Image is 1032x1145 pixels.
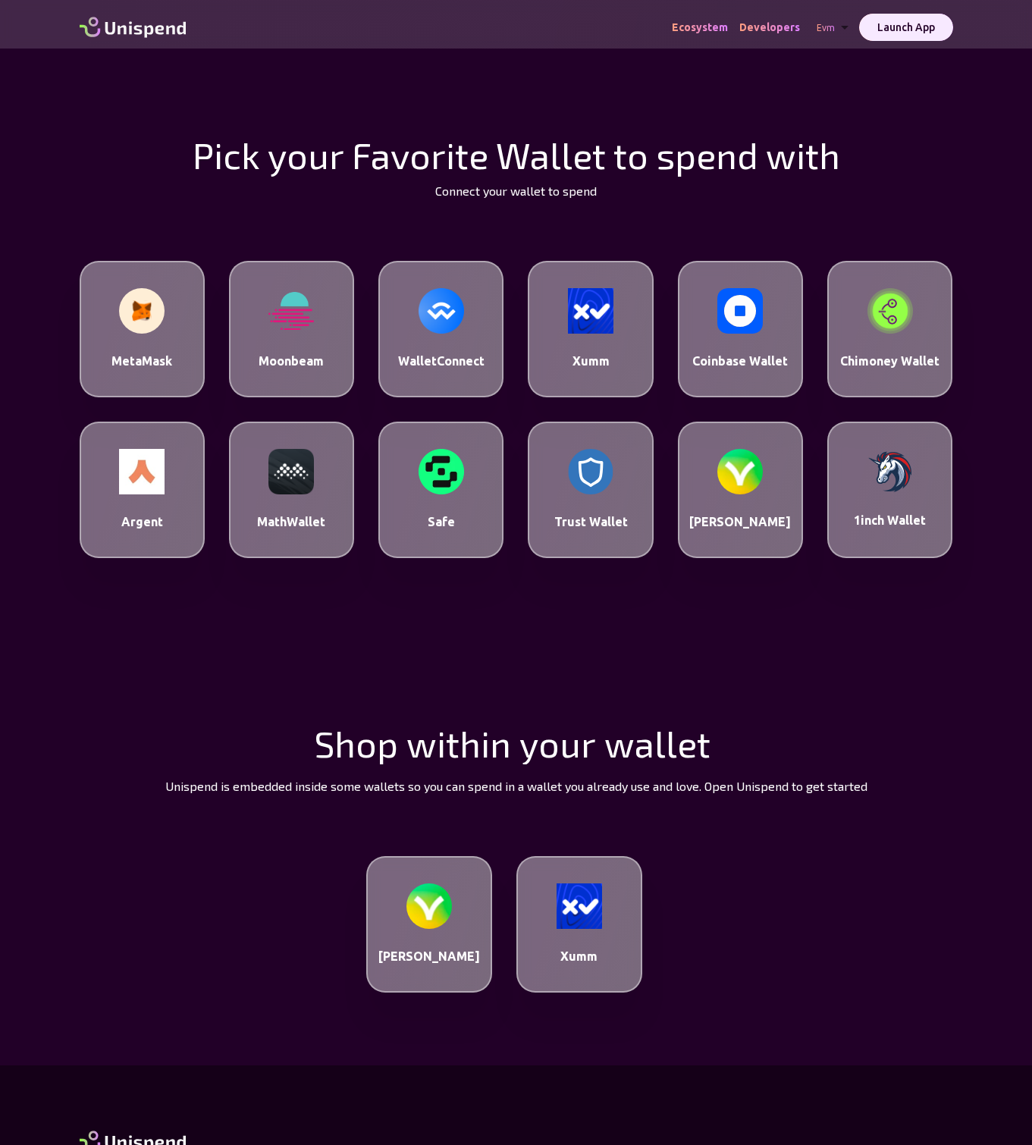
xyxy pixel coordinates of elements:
[677,721,697,765] span: e
[377,721,398,765] span: p
[666,721,677,765] span: l
[446,721,460,765] span: t
[428,515,455,529] span: Safe
[378,949,480,963] span: [PERSON_NAME]
[867,450,913,493] img: 1inch Wallet
[519,721,538,765] span: y
[739,21,800,33] span: Developers
[581,721,596,765] span: r
[867,288,913,334] img: Chimoney Wallet
[812,18,859,37] div: evm
[268,449,314,494] img: MathWallet
[111,354,172,368] span: MetaMask
[672,21,728,33] span: Ecosystem
[481,721,490,765] span: i
[854,513,926,527] span: 1inch Wallet
[717,288,763,334] img: Coinbase Wallet
[437,721,446,765] span: i
[398,354,485,368] span: WalletConnect
[356,721,377,765] span: o
[259,354,324,368] span: Moonbeam
[568,288,613,334] img: Xumm
[554,515,628,529] span: Trust Wallet
[689,515,791,529] span: [PERSON_NAME]
[460,721,481,765] span: h
[717,449,763,494] img: Valora
[435,184,597,198] span: Connect your wallet to spend
[538,721,560,765] span: o
[817,23,835,33] span: evm
[568,449,613,494] img: Trust Wallet
[572,354,610,368] span: Xumm
[406,721,437,765] span: w
[314,721,334,765] span: S
[840,354,939,368] span: Chimoney Wallet
[654,721,666,765] span: l
[119,288,165,334] img: MetaMask
[257,515,325,529] span: MathWallet
[165,779,867,793] span: Unispend is embedded inside some wallets so you can spend in a wallet you already use and love. O...
[406,883,452,929] img: Valora
[419,449,464,494] img: Safe
[604,721,635,765] span: w
[877,21,935,33] span: Launch App
[560,949,598,963] span: Xumm
[692,354,788,368] span: Coinbase Wallet
[635,721,654,765] span: a
[697,721,710,765] span: t
[193,133,840,177] span: Pick your Favorite Wallet to spend with
[268,288,314,334] img: Moonbeam
[490,721,511,765] span: n
[560,721,581,765] span: u
[557,883,602,929] img: Xumm
[121,515,163,529] span: Argent
[859,14,953,42] button: Launch App
[334,721,356,765] span: h
[419,288,464,334] img: WalletConnect
[119,449,165,494] img: Argent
